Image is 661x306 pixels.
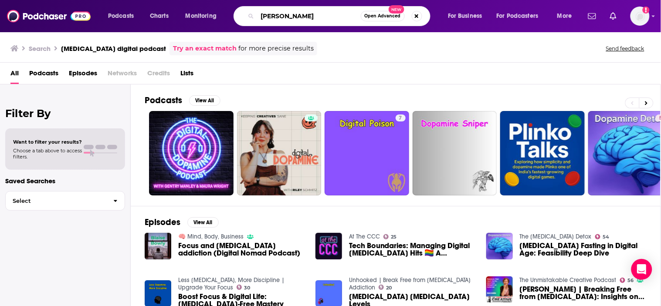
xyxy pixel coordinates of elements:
[6,198,106,204] span: Select
[145,233,171,259] img: Focus and dopamine addiction (Digital Nomad Podcast)
[620,278,634,283] a: 56
[486,276,513,303] img: Anna Lembke | Breaking Free from Digital Addiction: Insights on Dopamine
[349,242,476,257] span: Tech Boundaries: Managing Digital [MEDICAL_DATA] Hits 🏳️‍🌈 A [DEMOGRAPHIC_DATA] Recovery Podcast 🎙️
[237,285,251,290] a: 30
[178,276,285,291] a: Less Dopamine, More Discipline | Upgrade Your Focus
[383,234,397,239] a: 25
[520,242,647,257] span: [MEDICAL_DATA] Fasting in Digital Age: Feasibility Deep Dive
[486,233,513,259] img: Dopamine Fasting in Digital Age: Feasibility Deep Dive
[315,233,342,259] img: Tech Boundaries: Managing Digital Dopamine Hits 🏳️‍🌈 A Queer Recovery Podcast 🎙️
[349,276,471,291] a: Unhooked | Break Free from Dopamine Addiction
[349,233,380,240] a: At The CCC
[603,235,609,239] span: 54
[396,114,406,121] a: 7
[585,9,600,24] a: Show notifications dropdown
[627,279,634,282] span: 56
[102,9,145,23] button: open menu
[643,7,650,13] svg: Add a profile image
[69,66,97,84] a: Episodes
[386,286,392,290] span: 20
[448,10,482,22] span: For Business
[607,9,620,24] a: Show notifications dropdown
[173,44,237,54] a: Try an exact match
[399,114,402,123] span: 7
[242,6,439,26] div: Search podcasts, credits, & more...
[349,242,476,257] a: Tech Boundaries: Managing Digital Dopamine Hits 🏳️‍🌈 A Queer Recovery Podcast 🎙️
[365,14,401,18] span: Open Advanced
[145,95,182,106] h2: Podcasts
[29,44,51,53] h3: Search
[379,285,392,290] a: 20
[108,10,134,22] span: Podcasts
[189,95,220,106] button: View All
[595,234,610,239] a: 54
[520,286,647,300] a: Anna Lembke | Breaking Free from Digital Addiction: Insights on Dopamine
[631,259,652,280] div: Open Intercom Messenger
[10,66,19,84] a: All
[144,9,174,23] a: Charts
[145,217,219,228] a: EpisodesView All
[557,10,572,22] span: More
[630,7,650,26] span: Logged in as ABolliger
[520,233,592,240] a: The Dopamine Detox
[361,11,405,21] button: Open AdvancedNew
[258,9,361,23] input: Search podcasts, credits, & more...
[178,233,244,240] a: 🧠 Mind, Body, Business
[244,286,250,290] span: 30
[186,10,217,22] span: Monitoring
[108,66,137,84] span: Networks
[391,235,397,239] span: 25
[187,217,219,228] button: View All
[630,7,650,26] button: Show profile menu
[551,9,583,23] button: open menu
[29,66,58,84] a: Podcasts
[145,95,220,106] a: PodcastsView All
[238,44,314,54] span: for more precise results
[389,5,404,13] span: New
[7,8,91,24] img: Podchaser - Follow, Share and Rate Podcasts
[5,107,125,120] h2: Filter By
[180,9,228,23] button: open menu
[442,9,493,23] button: open menu
[61,44,166,53] h3: [MEDICAL_DATA] digital podcast
[630,7,650,26] img: User Profile
[147,66,170,84] span: Credits
[520,276,617,284] a: The Unmistakable Creative Podcast
[180,66,193,84] a: Lists
[520,242,647,257] a: Dopamine Fasting in Digital Age: Feasibility Deep Dive
[178,242,305,257] span: Focus and [MEDICAL_DATA] addiction (Digital Nomad Podcast)
[520,286,647,300] span: [PERSON_NAME] | Breaking Free from [MEDICAL_DATA]: Insights on [MEDICAL_DATA]
[491,9,551,23] button: open menu
[178,242,305,257] a: Focus and dopamine addiction (Digital Nomad Podcast)
[13,148,82,160] span: Choose a tab above to access filters.
[603,45,647,52] button: Send feedback
[150,10,169,22] span: Charts
[497,10,539,22] span: For Podcasters
[5,191,125,211] button: Select
[145,217,180,228] h2: Episodes
[5,177,125,185] p: Saved Searches
[13,139,82,145] span: Want to filter your results?
[325,111,409,195] a: 7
